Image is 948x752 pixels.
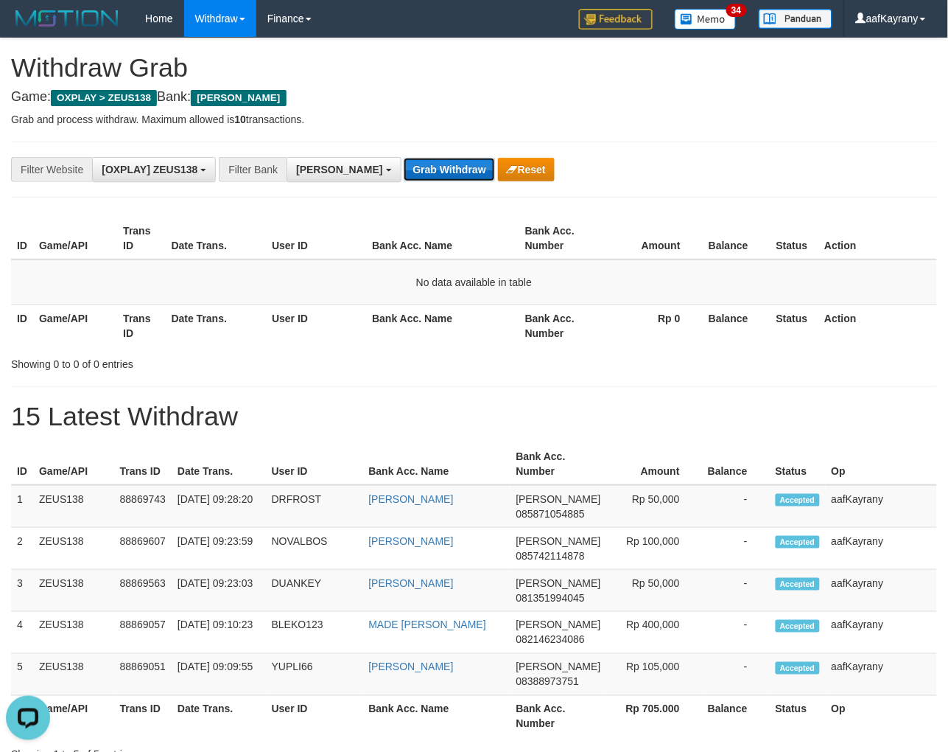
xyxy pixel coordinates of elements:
span: [PERSON_NAME] [516,619,601,631]
h1: Withdraw Grab [11,53,937,83]
th: Amount [607,443,702,485]
td: NOVALBOS [266,528,363,570]
span: [PERSON_NAME] [296,164,382,175]
th: Date Trans. [166,304,267,347]
th: Action [818,304,937,347]
td: [DATE] 09:10:23 [172,612,266,654]
button: [PERSON_NAME] [287,157,401,182]
td: ZEUS138 [33,612,114,654]
td: aafKayrany [826,485,937,528]
div: Filter Bank [219,157,287,182]
th: Trans ID [117,304,165,347]
span: Copy 08388973751 to clipboard [516,676,580,688]
td: aafKayrany [826,570,937,612]
th: Game/API [33,443,114,485]
th: Status [770,696,826,738]
span: Accepted [776,662,820,675]
th: Status [770,217,819,260]
img: MOTION_logo.png [11,7,123,29]
span: [PERSON_NAME] [516,535,601,547]
td: - [702,570,770,612]
td: aafKayrany [826,612,937,654]
strong: 10 [234,114,246,125]
th: Game/API [33,304,117,347]
p: Grab and process withdraw. Maximum allowed is transactions. [11,112,937,127]
td: Rp 400,000 [607,612,702,654]
td: 88869057 [114,612,172,654]
th: Bank Acc. Number [519,217,603,260]
td: ZEUS138 [33,528,114,570]
td: Rp 50,000 [607,570,702,612]
td: 3 [11,570,33,612]
td: [DATE] 09:09:55 [172,654,266,696]
td: DRFROST [266,485,363,528]
td: ZEUS138 [33,570,114,612]
th: User ID [266,443,363,485]
th: Rp 0 [603,304,703,347]
th: Op [826,443,937,485]
th: ID [11,217,33,260]
th: Game/API [33,696,114,738]
a: MADE [PERSON_NAME] [369,619,486,631]
th: Balance [702,696,770,738]
td: 5 [11,654,33,696]
img: Feedback.jpg [579,9,653,29]
td: - [702,528,770,570]
span: Accepted [776,578,820,591]
img: Button%20Memo.svg [675,9,737,29]
th: Trans ID [117,217,165,260]
td: 88869607 [114,528,172,570]
span: 34 [726,4,746,17]
td: 88869563 [114,570,172,612]
th: ID [11,443,33,485]
th: Bank Acc. Number [510,696,607,738]
span: Accepted [776,494,820,506]
th: Bank Acc. Name [363,443,510,485]
th: Balance [703,217,770,260]
th: Op [826,696,937,738]
td: DUANKEY [266,570,363,612]
td: 88869743 [114,485,172,528]
th: Status [770,443,826,485]
th: Trans ID [114,696,172,738]
th: Game/API [33,217,117,260]
th: Date Trans. [172,696,266,738]
td: 1 [11,485,33,528]
th: Action [818,217,937,260]
td: Rp 105,000 [607,654,702,696]
span: Copy 085742114878 to clipboard [516,550,585,562]
th: Bank Acc. Name [366,304,519,347]
td: No data available in table [11,260,937,305]
td: Rp 100,000 [607,528,702,570]
td: 88869051 [114,654,172,696]
td: [DATE] 09:23:03 [172,570,266,612]
span: Accepted [776,536,820,549]
td: ZEUS138 [33,485,114,528]
th: Bank Acc. Number [519,304,603,347]
a: [PERSON_NAME] [369,661,454,673]
th: Balance [702,443,770,485]
button: Reset [498,158,555,181]
a: [PERSON_NAME] [369,535,454,547]
span: [PERSON_NAME] [516,577,601,589]
a: [PERSON_NAME] [369,493,454,505]
th: Date Trans. [166,217,267,260]
button: [OXPLAY] ZEUS138 [92,157,216,182]
td: BLEKO123 [266,612,363,654]
td: 2 [11,528,33,570]
th: Rp 705.000 [607,696,702,738]
th: User ID [266,217,366,260]
th: Bank Acc. Name [363,696,510,738]
th: Amount [603,217,703,260]
th: Trans ID [114,443,172,485]
img: panduan.png [759,9,832,29]
th: Balance [703,304,770,347]
th: User ID [266,304,366,347]
th: User ID [266,696,363,738]
td: YUPLI66 [266,654,363,696]
td: [DATE] 09:28:20 [172,485,266,528]
td: aafKayrany [826,654,937,696]
td: ZEUS138 [33,654,114,696]
div: Showing 0 to 0 of 0 entries [11,351,384,372]
span: Copy 082146234086 to clipboard [516,634,585,646]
